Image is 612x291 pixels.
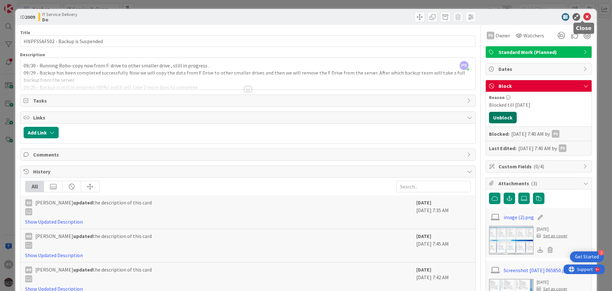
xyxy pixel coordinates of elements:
[499,180,580,187] span: Attachments
[489,95,505,100] span: Reason
[537,246,544,254] div: Download
[35,266,152,282] span: [PERSON_NAME] the description of this card
[489,101,588,109] div: Blocked till [DATE]
[20,13,35,21] span: ID
[73,199,93,206] b: updated
[35,199,152,215] span: [PERSON_NAME] the description of this card
[575,254,599,260] div: Get Started
[24,62,472,69] p: 09/30 - Running Robo-copy now from F: drive to other smaller drive , still in progress .
[534,163,544,170] span: ( 0/4 )
[489,144,516,152] b: Last Edited:
[35,232,152,249] span: [PERSON_NAME] the description of this card
[518,144,566,152] div: [DATE] 7:40 AM by
[25,218,83,225] a: Show Updated Description
[42,17,77,22] b: Do
[397,181,470,192] input: Search...
[487,32,494,39] div: PS
[504,266,569,274] a: Screenshot [DATE] 065850.jpg
[33,97,464,104] span: Tasks
[73,266,93,273] b: updated
[496,32,510,39] span: Owner
[504,213,534,221] a: image (2).png
[489,130,509,138] b: Blocked:
[13,1,29,9] span: Support
[537,279,567,286] div: [DATE]
[33,151,464,158] span: Comments
[416,199,431,206] b: [DATE]
[576,25,592,31] h5: Close
[511,130,559,138] div: [DATE] 7:40 AM by
[20,30,30,35] label: Title
[537,233,567,239] div: Set as cover
[416,232,470,259] div: [DATE] 7:45 AM
[537,226,567,233] div: [DATE]
[42,12,77,17] span: IT Service Delivery
[499,65,580,73] span: Dates
[523,32,544,39] span: Watchers
[499,82,580,90] span: Block
[460,61,469,70] span: PS
[416,199,470,226] div: [DATE] 7:35 AM
[20,35,476,47] input: type card name here...
[25,266,32,273] div: MR
[552,130,559,138] div: PS
[25,181,44,192] div: All
[499,163,580,170] span: Custom Fields
[25,233,32,240] div: MR
[416,233,431,239] b: [DATE]
[24,127,59,138] button: Add Link
[24,69,472,84] p: 09/29 - Backup has been completed successfully. Now we will copy the data from F Drive to other s...
[570,251,604,262] div: Open Get Started checklist, remaining modules: 2
[489,112,517,123] button: Unblock
[499,48,580,56] span: Standard Work (Planned)
[20,52,45,57] span: Description
[25,14,35,20] b: 2009
[25,252,83,258] a: Show Updated Description
[33,168,464,175] span: History
[73,233,93,239] b: updated
[33,114,464,121] span: Links
[32,3,35,8] div: 9+
[598,250,604,256] div: 2
[416,266,431,273] b: [DATE]
[531,180,537,187] span: ( 3 )
[559,144,566,152] div: PS
[25,199,32,206] div: SU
